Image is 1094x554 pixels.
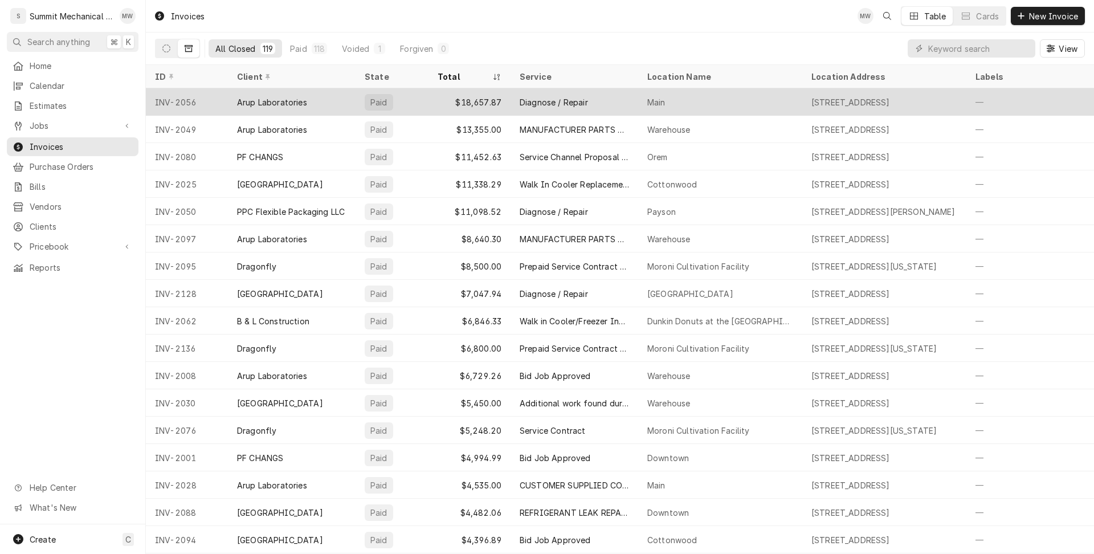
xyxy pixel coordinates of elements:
div: Walk In Cooler Replacement [520,178,629,190]
div: Service Channel Proposal Approved Down Payment [520,151,629,163]
div: Paid [369,96,389,108]
div: PF CHANGS [237,151,283,163]
span: Estimates [30,100,133,112]
span: Invoices [30,141,133,153]
div: Bid Job Approved [520,534,591,546]
div: INV-2088 [146,499,228,526]
div: REFRIGERANT LEAK REPAIR [520,507,629,519]
span: K [126,36,131,48]
div: $11,098.52 [428,198,511,225]
div: $11,338.29 [428,170,511,198]
span: View [1056,43,1080,55]
div: Voided [342,43,369,55]
div: [STREET_ADDRESS] [811,124,890,136]
button: View [1040,39,1085,58]
div: Walk in Cooler/Freezer Install [520,315,629,327]
div: [STREET_ADDRESS] [811,479,890,491]
div: Moroni Cultivation Facility [647,425,749,437]
div: 0 [440,43,447,55]
div: Arup Laboratories [237,96,307,108]
div: $4,994.99 [428,444,511,471]
div: Arup Laboratories [237,124,307,136]
div: [STREET_ADDRESS][US_STATE] [811,260,937,272]
div: Paid [369,151,389,163]
a: Go to Help Center [7,478,138,497]
div: [STREET_ADDRESS] [811,534,890,546]
div: Dragonfly [237,425,276,437]
div: [GEOGRAPHIC_DATA] [647,288,733,300]
div: $18,657.87 [428,88,511,116]
span: New Invoice [1027,10,1080,22]
div: $6,846.33 [428,307,511,335]
div: Arup Laboratories [237,233,307,245]
div: INV-2056 [146,88,228,116]
div: Downtown [647,452,689,464]
div: $5,248.20 [428,417,511,444]
div: INV-2001 [146,444,228,471]
a: Purchase Orders [7,157,138,176]
div: Main [647,96,666,108]
button: New Invoice [1011,7,1085,25]
div: Downtown [647,507,689,519]
div: [STREET_ADDRESS] [811,151,890,163]
div: Dunkin Donuts at the [GEOGRAPHIC_DATA] [647,315,793,327]
div: 1 [376,43,383,55]
div: Location Name [647,71,791,83]
button: Open search [878,7,896,25]
div: Orem [647,151,668,163]
div: Paid [369,370,389,382]
div: Bid Job Approved [520,370,591,382]
button: Search anything⌘K [7,32,138,52]
div: INV-2128 [146,280,228,307]
div: Paid [369,178,389,190]
div: Prepaid Service Contract Labor [520,343,629,355]
span: Help Center [30,482,132,494]
div: Total [438,71,490,83]
div: [STREET_ADDRESS] [811,288,890,300]
div: Dragonfly [237,343,276,355]
div: Paid [369,260,389,272]
div: Arup Laboratories [237,479,307,491]
a: Go to What's New [7,498,138,517]
div: INV-2050 [146,198,228,225]
a: Bills [7,177,138,196]
div: [STREET_ADDRESS] [811,397,890,409]
span: ⌘ [110,36,118,48]
div: INV-2028 [146,471,228,499]
div: Paid [369,206,389,218]
div: $5,450.00 [428,389,511,417]
div: INV-2008 [146,362,228,389]
div: Warehouse [647,397,690,409]
div: Diagnose / Repair [520,288,588,300]
span: What's New [30,502,132,514]
div: MW [858,8,873,24]
div: INV-2097 [146,225,228,252]
div: [STREET_ADDRESS] [811,315,890,327]
div: Moroni Cultivation Facility [647,260,749,272]
div: Megan Weeks's Avatar [120,8,136,24]
div: Arup Laboratories [237,370,307,382]
div: $7,047.94 [428,280,511,307]
div: All Closed [215,43,256,55]
span: Search anything [27,36,90,48]
div: Moroni Cultivation Facility [647,343,749,355]
div: ID [155,71,217,83]
div: Cottonwood [647,534,697,546]
div: [STREET_ADDRESS] [811,370,890,382]
div: Warehouse [647,233,690,245]
div: State [365,71,419,83]
div: Diagnose / Repair [520,206,588,218]
a: Clients [7,217,138,236]
div: $8,640.30 [428,225,511,252]
div: [STREET_ADDRESS] [811,452,890,464]
div: Labels [975,71,1094,83]
div: 119 [263,43,273,55]
div: Client [237,71,344,83]
div: Paid [369,452,389,464]
div: Paid [290,43,307,55]
div: $4,396.89 [428,526,511,553]
div: Additional work found during Service call [520,397,629,409]
span: Jobs [30,120,116,132]
div: 118 [314,43,325,55]
div: INV-2030 [146,389,228,417]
